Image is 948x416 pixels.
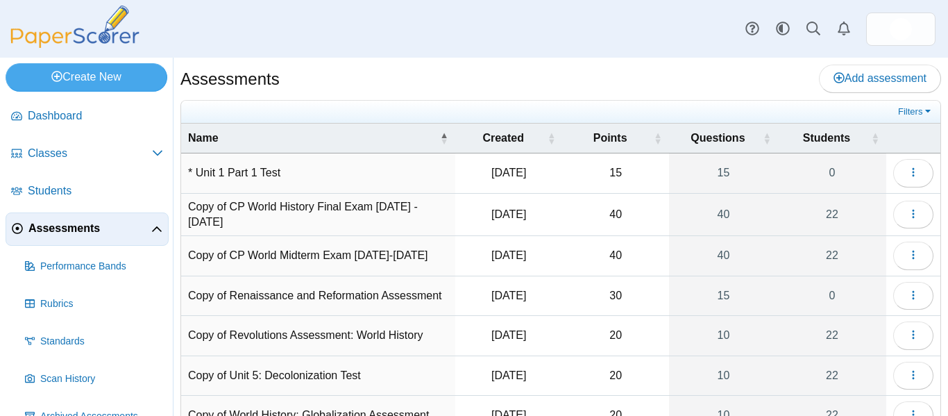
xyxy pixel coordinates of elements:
[181,194,455,237] td: Copy of CP World History Final Exam [DATE] - [DATE]
[778,356,886,395] a: 22
[563,316,669,356] td: 20
[669,316,778,355] a: 10
[548,131,556,145] span: Created : Activate to sort
[181,276,455,316] td: Copy of Renaissance and Reformation Assessment
[6,213,169,246] a: Assessments
[676,131,760,146] span: Questions
[890,18,912,40] img: ps.3EkigzR8e34dNbR6
[6,100,169,133] a: Dashboard
[890,18,912,40] span: Carly Phillips
[28,221,151,236] span: Assessments
[570,131,651,146] span: Points
[669,276,778,315] a: 15
[181,236,455,276] td: Copy of CP World Midterm Exam [DATE]-[DATE]
[40,260,163,274] span: Performance Bands
[6,6,144,48] img: PaperScorer
[491,167,526,178] time: Sep 25, 2025 at 2:56 PM
[563,236,669,276] td: 40
[491,290,526,301] time: Sep 24, 2025 at 2:57 PM
[491,249,526,261] time: Jan 21, 2025 at 3:29 PM
[778,194,886,236] a: 22
[19,325,169,358] a: Standards
[833,72,926,84] span: Add assessment
[563,153,669,193] td: 15
[829,14,859,44] a: Alerts
[895,105,937,119] a: Filters
[6,38,144,50] a: PaperScorer
[181,356,455,396] td: Copy of Unit 5: Decolonization Test
[40,372,163,386] span: Scan History
[19,363,169,396] a: Scan History
[491,208,526,220] time: Jun 4, 2025 at 10:16 AM
[188,131,437,146] span: Name
[785,131,868,146] span: Students
[778,236,886,275] a: 22
[669,194,778,236] a: 40
[819,65,941,92] a: Add assessment
[19,250,169,283] a: Performance Bands
[462,131,545,146] span: Created
[563,276,669,316] td: 30
[40,297,163,311] span: Rubrics
[669,356,778,395] a: 10
[491,369,526,381] time: Apr 30, 2025 at 10:28 AM
[40,335,163,349] span: Standards
[180,67,280,91] h1: Assessments
[6,63,167,91] a: Create New
[28,183,163,199] span: Students
[669,236,778,275] a: 40
[181,316,455,356] td: Copy of Revolutions Assessment: World History
[181,153,455,193] td: * Unit 1 Part 1 Test
[6,175,169,208] a: Students
[763,131,771,145] span: Questions : Activate to sort
[563,194,669,237] td: 40
[28,146,152,161] span: Classes
[871,131,879,145] span: Students : Activate to sort
[19,288,169,321] a: Rubrics
[654,131,662,145] span: Points : Activate to sort
[778,316,886,355] a: 22
[866,13,936,46] a: ps.3EkigzR8e34dNbR6
[778,276,886,315] a: 0
[6,138,169,171] a: Classes
[563,356,669,396] td: 20
[669,153,778,192] a: 15
[28,108,163,124] span: Dashboard
[778,153,886,192] a: 0
[491,329,526,341] time: Feb 13, 2025 at 8:58 AM
[440,131,448,145] span: Name : Activate to invert sorting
